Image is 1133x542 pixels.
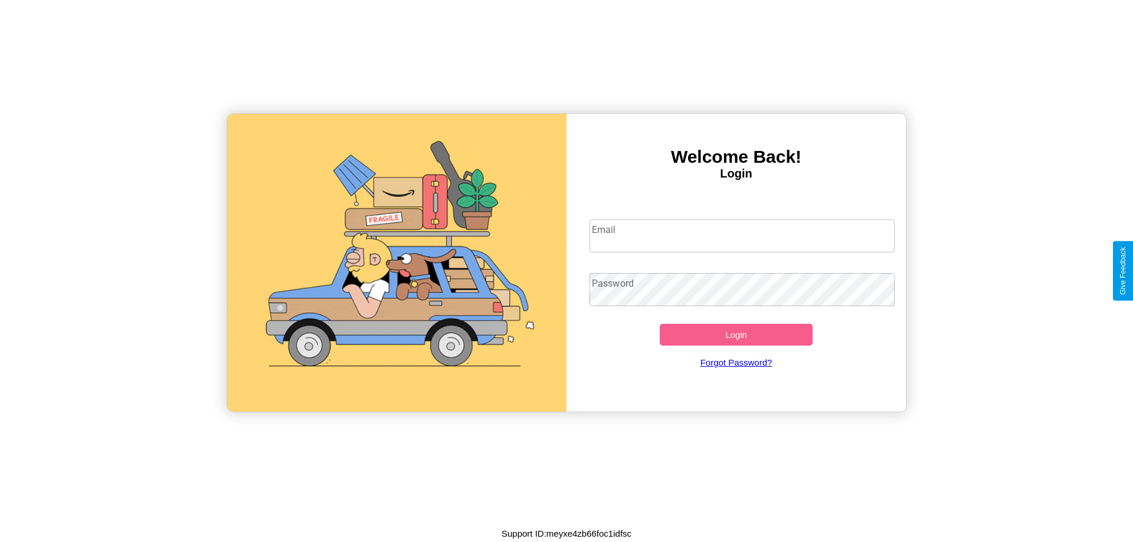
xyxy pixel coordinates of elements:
[1119,247,1127,295] div: Give Feedback
[660,324,813,346] button: Login
[566,167,906,180] h4: Login
[227,114,566,412] img: gif
[566,147,906,167] h3: Welcome Back!
[502,525,631,541] p: Support ID: meyxe4zb66foc1idfsc
[584,346,889,379] a: Forgot Password?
